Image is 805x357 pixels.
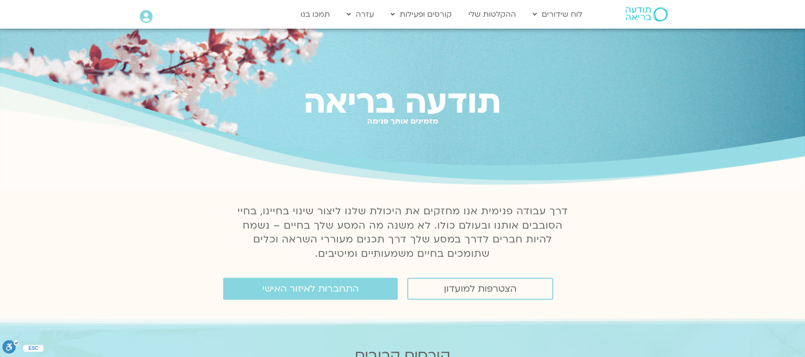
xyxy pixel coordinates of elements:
[407,278,553,300] a: הצטרפות למועדון
[528,5,587,23] a: לוח שידורים
[296,5,335,23] a: תמכו בנו
[232,204,573,262] p: דרך עבודה פנימית אנו מחזקים את היכולת שלנו ליצור שינוי בחיינו, בחיי הסובבים אותנו ובעולם כולו. לא...
[464,5,521,23] a: ההקלטות שלי
[223,278,398,300] a: התחברות לאיזור האישי
[444,283,516,294] span: הצטרפות למועדון
[626,7,668,21] img: תודעה בריאה
[342,5,379,23] a: עזרה
[262,283,359,294] span: התחברות לאיזור האישי
[386,5,456,23] a: קורסים ופעילות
